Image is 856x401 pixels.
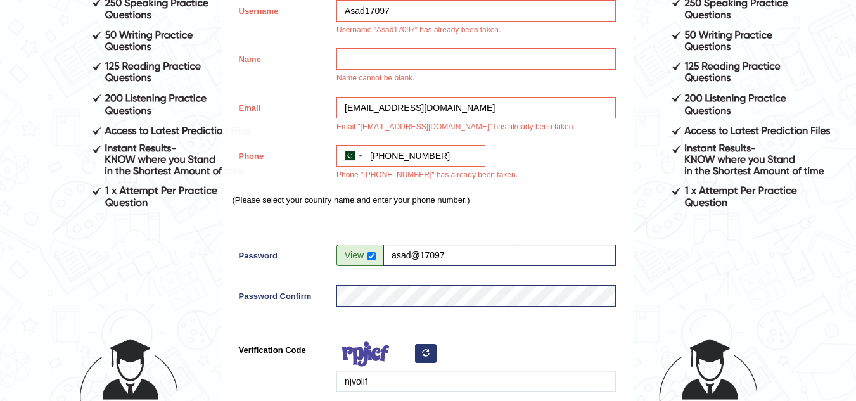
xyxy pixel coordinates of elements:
[233,285,331,302] label: Password Confirm
[233,48,331,65] label: Name
[233,145,331,162] label: Phone
[233,339,331,356] label: Verification Code
[233,194,624,206] p: (Please select your country name and enter your phone number.)
[336,145,485,167] input: +92 301 2345678
[367,252,376,260] input: Show/Hide Password
[337,146,366,166] div: Pakistan (‫پاکستان‬‎): +92
[233,245,331,262] label: Password
[233,97,331,114] label: Email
